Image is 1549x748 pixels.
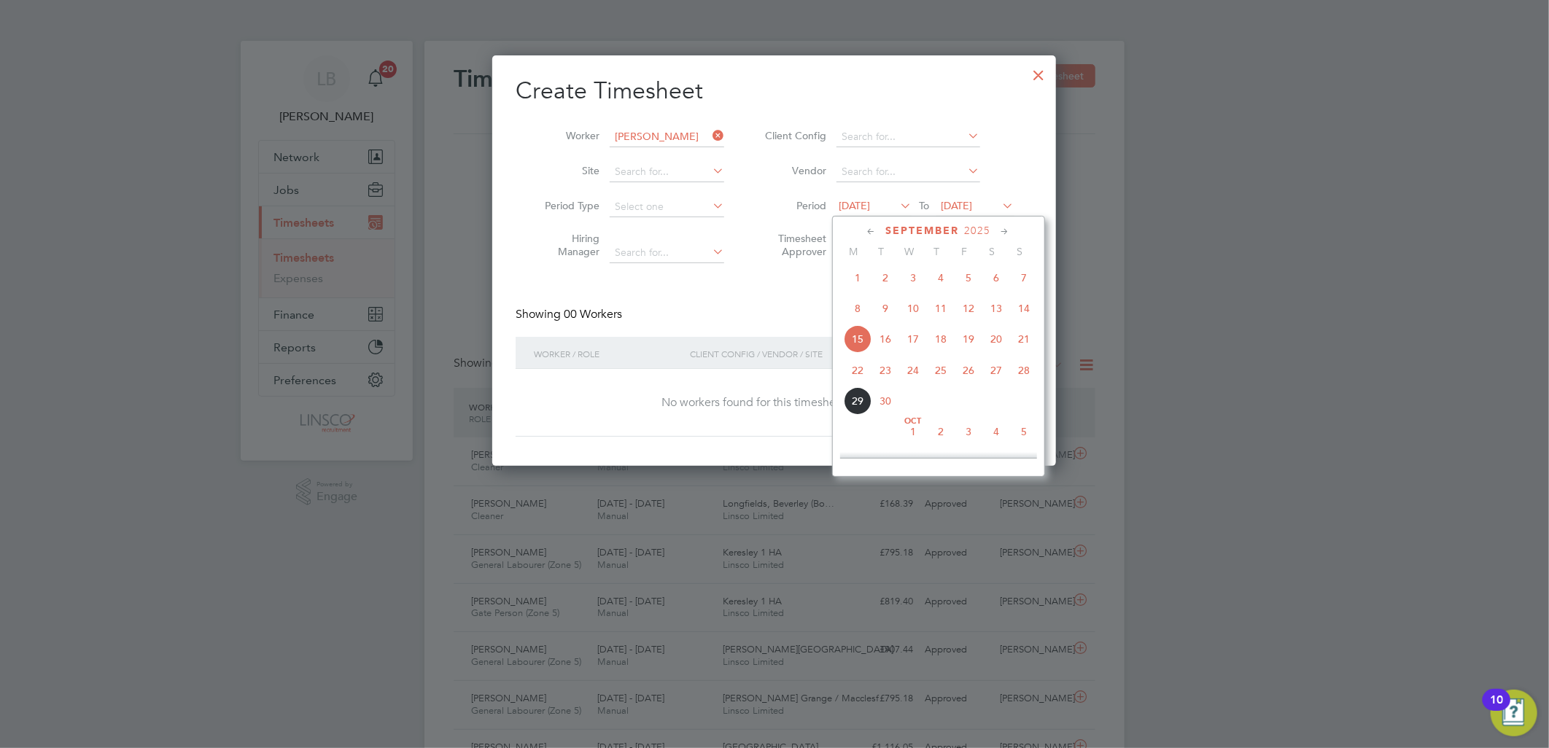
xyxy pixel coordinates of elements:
span: 8 [899,448,927,476]
div: Showing [516,307,625,322]
span: 4 [982,418,1010,445]
span: 27 [982,357,1010,384]
span: S [1006,245,1034,258]
span: 18 [927,325,955,353]
span: 14 [1010,295,1038,322]
div: 10 [1490,700,1503,719]
label: Hiring Manager [534,232,599,258]
span: 15 [844,325,871,353]
label: Period Type [534,199,599,212]
span: 23 [871,357,899,384]
span: 7 [871,448,899,476]
span: 00 Workers [564,307,622,322]
h2: Create Timesheet [516,76,1033,106]
span: 6 [844,448,871,476]
input: Select one [610,197,724,217]
span: 1 [844,264,871,292]
span: To [915,196,933,215]
input: Search for... [836,127,980,147]
div: Client Config / Vendor / Site [686,337,920,370]
span: W [896,245,923,258]
label: Worker [534,129,599,142]
span: 7 [1010,264,1038,292]
span: 11 [982,448,1010,476]
button: Open Resource Center, 10 new notifications [1491,690,1537,736]
span: 8 [844,295,871,322]
label: Period [761,199,826,212]
span: [DATE] [839,199,870,212]
span: 10 [899,295,927,322]
span: Oct [899,418,927,425]
span: 21 [1010,325,1038,353]
span: 2025 [965,225,991,237]
span: 12 [955,295,982,322]
label: Vendor [761,164,826,177]
input: Search for... [610,127,724,147]
span: 2 [927,418,955,445]
input: Search for... [610,162,724,182]
span: M [840,245,868,258]
span: 13 [982,295,1010,322]
span: 1 [899,418,927,445]
span: 28 [1010,357,1038,384]
span: [DATE] [942,199,973,212]
span: 6 [982,264,1010,292]
span: 9 [927,448,955,476]
span: 20 [982,325,1010,353]
div: No workers found for this timesheet period. [530,395,1018,410]
span: 12 [1010,448,1038,476]
span: 9 [871,295,899,322]
span: 10 [955,448,982,476]
span: 5 [955,264,982,292]
label: Timesheet Approver [761,232,826,258]
span: September [886,225,960,237]
span: T [868,245,896,258]
span: 25 [927,357,955,384]
span: 2 [871,264,899,292]
span: T [923,245,951,258]
span: 24 [899,357,927,384]
span: 30 [871,387,899,415]
input: Search for... [836,162,980,182]
span: 11 [927,295,955,322]
span: 16 [871,325,899,353]
span: S [979,245,1006,258]
span: 17 [899,325,927,353]
label: Site [534,164,599,177]
span: 3 [955,418,982,445]
span: 19 [955,325,982,353]
span: 5 [1010,418,1038,445]
span: 4 [927,264,955,292]
span: 26 [955,357,982,384]
input: Search for... [610,243,724,263]
label: Client Config [761,129,826,142]
div: Worker / Role [530,337,686,370]
span: F [951,245,979,258]
span: 22 [844,357,871,384]
span: 29 [844,387,871,415]
span: 3 [899,264,927,292]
